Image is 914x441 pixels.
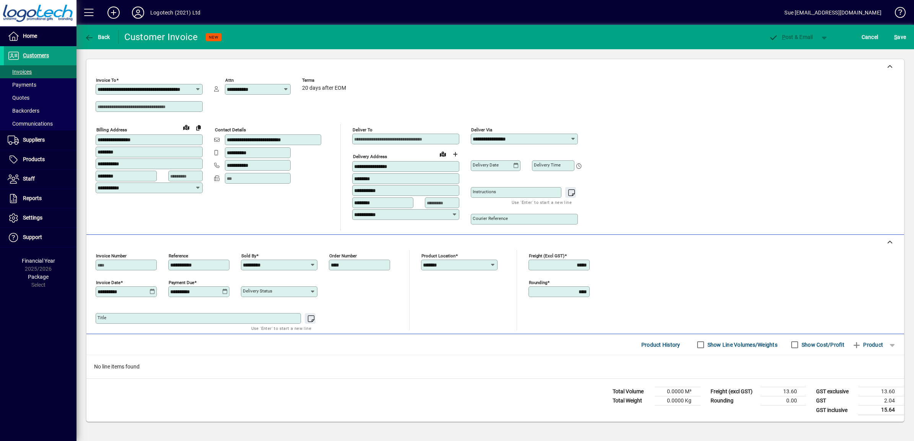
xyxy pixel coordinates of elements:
[473,189,496,194] mat-label: Instructions
[243,288,272,294] mat-label: Delivery status
[302,78,348,83] span: Terms
[8,69,32,75] span: Invoices
[8,82,36,88] span: Payments
[609,396,655,405] td: Total Weight
[28,274,49,280] span: Package
[209,35,218,40] span: NEW
[150,6,200,19] div: Logotech (2021) Ltd
[241,253,256,258] mat-label: Sold by
[96,280,120,285] mat-label: Invoice date
[473,216,508,221] mat-label: Courier Reference
[4,91,76,104] a: Quotes
[707,396,760,405] td: Rounding
[655,396,701,405] td: 0.0000 Kg
[169,253,188,258] mat-label: Reference
[302,85,346,91] span: 20 days after EOM
[23,195,42,201] span: Reports
[86,355,904,378] div: No line items found
[23,137,45,143] span: Suppliers
[23,215,42,221] span: Settings
[512,198,572,207] mat-hint: Use 'Enter' to start a new line
[192,121,205,134] button: Copy to Delivery address
[449,148,461,160] button: Choose address
[848,338,887,352] button: Product
[169,280,194,285] mat-label: Payment due
[85,34,110,40] span: Back
[4,131,76,150] a: Suppliers
[126,6,150,19] button: Profile
[4,27,76,46] a: Home
[858,387,904,396] td: 13.60
[860,30,880,44] button: Cancel
[101,6,126,19] button: Add
[894,34,897,40] span: S
[22,258,55,264] span: Financial Year
[765,30,817,44] button: Post & Email
[4,104,76,117] a: Backorders
[329,253,357,258] mat-label: Order number
[251,324,311,333] mat-hint: Use 'Enter' to start a new line
[609,387,655,396] td: Total Volume
[4,78,76,91] a: Payments
[96,253,127,258] mat-label: Invoice number
[96,78,116,83] mat-label: Invoice To
[858,396,904,405] td: 2.04
[812,396,858,405] td: GST
[760,387,806,396] td: 13.60
[23,176,35,182] span: Staff
[4,117,76,130] a: Communications
[180,121,192,133] a: View on map
[784,6,881,19] div: Sue [EMAIL_ADDRESS][DOMAIN_NAME]
[638,338,683,352] button: Product History
[800,341,844,349] label: Show Cost/Profit
[4,170,76,189] a: Staff
[225,78,234,83] mat-label: Attn
[707,387,760,396] td: Freight (excl GST)
[76,30,119,44] app-page-header-button: Back
[812,387,858,396] td: GST exclusive
[760,396,806,405] td: 0.00
[421,253,455,258] mat-label: Product location
[23,156,45,162] span: Products
[4,189,76,208] a: Reports
[437,148,449,160] a: View on map
[858,405,904,415] td: 15.64
[641,339,680,351] span: Product History
[83,30,112,44] button: Back
[706,341,777,349] label: Show Line Volumes/Weights
[534,162,561,168] mat-label: Delivery time
[23,234,42,240] span: Support
[98,315,106,320] mat-label: Title
[124,31,198,43] div: Customer Invoice
[529,253,564,258] mat-label: Freight (excl GST)
[473,162,499,168] mat-label: Delivery date
[812,405,858,415] td: GST inclusive
[353,127,372,132] mat-label: Deliver To
[4,150,76,169] a: Products
[892,30,908,44] button: Save
[782,34,786,40] span: P
[862,31,878,43] span: Cancel
[894,31,906,43] span: ave
[23,33,37,39] span: Home
[529,280,547,285] mat-label: Rounding
[769,34,813,40] span: ost & Email
[8,95,29,101] span: Quotes
[655,387,701,396] td: 0.0000 M³
[4,65,76,78] a: Invoices
[8,108,39,114] span: Backorders
[471,127,492,132] mat-label: Deliver via
[889,2,904,26] a: Knowledge Base
[4,208,76,228] a: Settings
[8,121,53,127] span: Communications
[852,339,883,351] span: Product
[23,52,49,58] span: Customers
[4,228,76,247] a: Support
